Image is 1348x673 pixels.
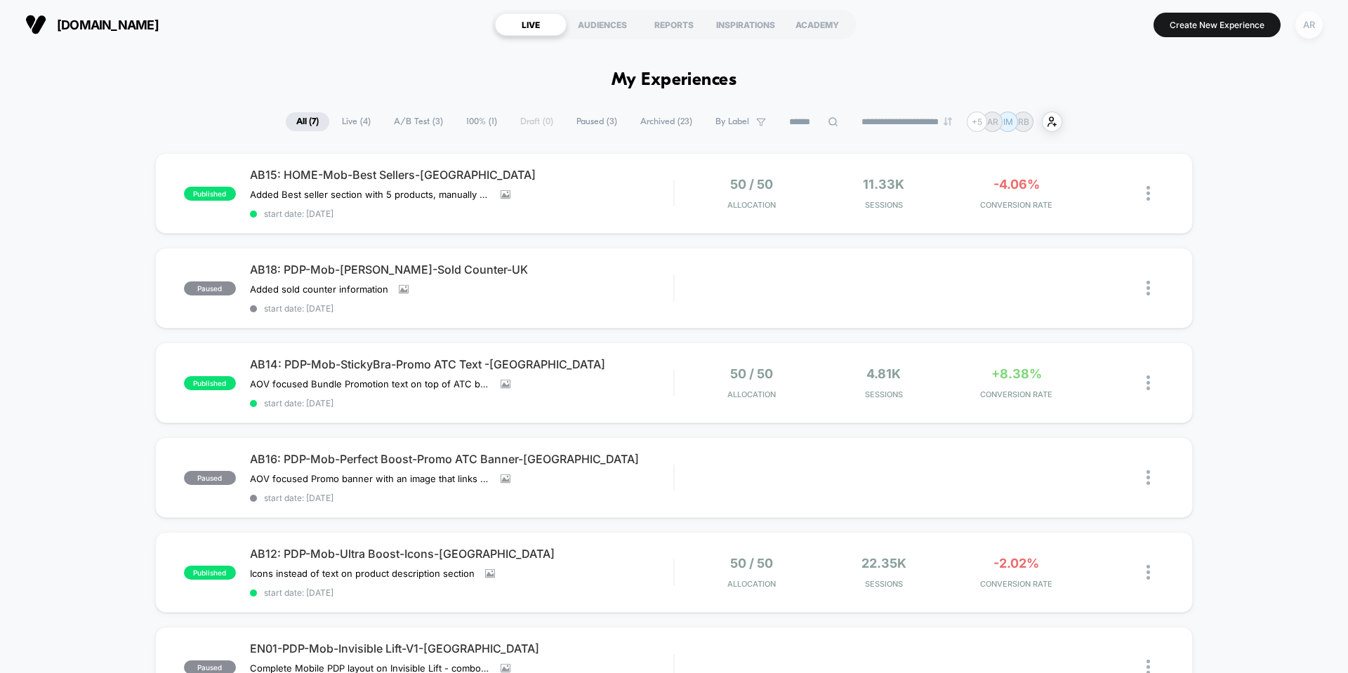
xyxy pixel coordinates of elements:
button: [DOMAIN_NAME] [21,13,163,36]
img: close [1147,281,1150,295]
span: By Label [715,116,749,127]
span: Sessions [821,579,947,589]
img: close [1147,565,1150,580]
p: AR [987,116,998,127]
span: Sessions [821,389,947,399]
span: paused [184,471,236,485]
span: AB15: HOME-Mob-Best Sellers-[GEOGRAPHIC_DATA] [250,168,673,182]
span: start date: [DATE] [250,208,673,219]
img: end [944,117,952,126]
span: CONVERSION RATE [953,200,1079,210]
div: INSPIRATIONS [710,13,781,36]
img: close [1147,375,1150,390]
span: +8.38% [991,366,1042,381]
span: Live ( 4 ) [331,112,381,131]
div: LIVE [495,13,567,36]
span: EN01-PDP-Mob-Invisible Lift-V1-[GEOGRAPHIC_DATA] [250,641,673,655]
span: Paused ( 3 ) [566,112,628,131]
span: published [184,566,236,580]
span: 11.33k [863,177,904,192]
img: close [1147,186,1150,201]
button: Create New Experience [1154,13,1281,37]
span: -4.06% [993,177,1040,192]
img: Visually logo [25,14,46,35]
span: CONVERSION RATE [953,389,1079,399]
p: IM [1003,116,1013,127]
span: Added Best seller section with 5 products, manually selected, right after the banner. [250,189,490,200]
div: AUDIENCES [567,13,638,36]
span: All ( 7 ) [286,112,329,131]
span: AB14: PDP-Mob-StickyBra-Promo ATC Text -[GEOGRAPHIC_DATA] [250,357,673,371]
button: AR [1291,11,1327,39]
span: 4.81k [866,366,901,381]
p: RB [1018,116,1029,127]
span: start date: [DATE] [250,587,673,598]
div: REPORTS [638,13,710,36]
span: AB12: PDP-Mob-Ultra Boost-Icons-[GEOGRAPHIC_DATA] [250,547,673,561]
span: Sessions [821,200,947,210]
span: 50 / 50 [730,177,773,192]
span: Allocation [727,579,776,589]
span: start date: [DATE] [250,493,673,503]
span: Archived ( 23 ) [630,112,703,131]
span: published [184,187,236,201]
span: Allocation [727,200,776,210]
span: [DOMAIN_NAME] [57,18,159,32]
div: ACADEMY [781,13,853,36]
span: start date: [DATE] [250,303,673,314]
span: 50 / 50 [730,556,773,571]
span: published [184,376,236,390]
span: Added sold counter information [250,284,388,295]
h1: My Experiences [612,70,737,91]
span: Icons instead of text on product description section [250,568,475,579]
span: AOV focused Promo banner with an image that links to the Bundles collection page—added above the ... [250,473,490,484]
span: AB16: PDP-Mob-Perfect Boost-Promo ATC Banner-[GEOGRAPHIC_DATA] [250,452,673,466]
div: + 5 [967,112,987,132]
div: AR [1295,11,1323,39]
span: AB18: PDP-Mob-[PERSON_NAME]-Sold Counter-UK [250,262,673,276]
span: AOV focused Bundle Promotion text on top of ATC button that links to the Sticky Bra BundleAdded t... [250,378,490,389]
span: 100% ( 1 ) [456,112,508,131]
span: paused [184,281,236,295]
span: start date: [DATE] [250,398,673,408]
span: CONVERSION RATE [953,579,1079,589]
span: A/B Test ( 3 ) [383,112,454,131]
img: close [1147,470,1150,485]
span: 22.35k [861,556,906,571]
span: Allocation [727,389,776,399]
span: 50 / 50 [730,366,773,381]
span: -2.02% [993,556,1039,571]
